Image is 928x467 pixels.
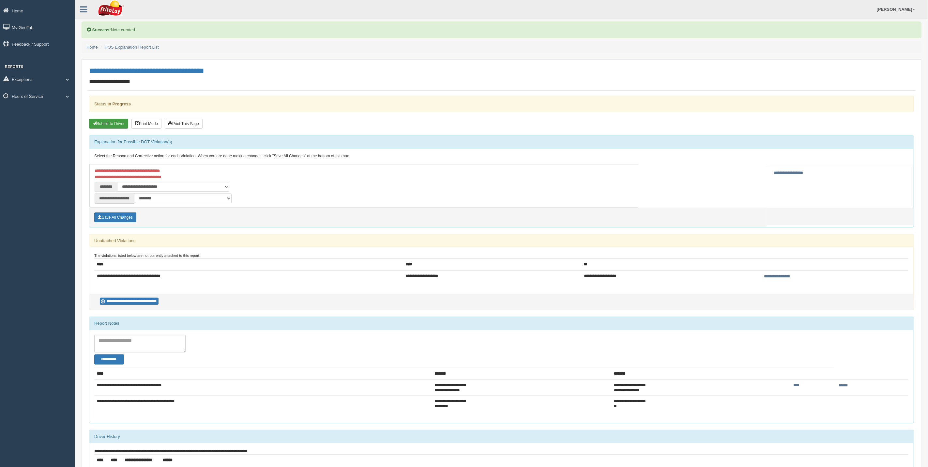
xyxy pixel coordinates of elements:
[89,148,914,164] div: Select the Reason and Corrective action for each Violation. When you are done making changes, cli...
[89,96,914,112] div: Status:
[165,119,203,129] button: Print This Page
[89,119,128,129] button: Submit To Driver
[94,354,124,365] button: Change Filter Options
[105,45,159,50] a: HOS Explanation Report List
[107,101,131,106] strong: In Progress
[82,22,921,38] div: Note created.
[89,135,914,148] div: Explanation for Possible DOT Violation(s)
[94,212,136,222] button: Save
[131,119,161,129] button: Print Mode
[86,45,98,50] a: Home
[89,234,914,247] div: Unattached Violations
[89,317,914,330] div: Report Notes
[89,430,914,443] div: Driver History
[92,27,111,32] b: Success!
[94,254,200,257] small: The violations listed below are not currently attached to this report:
